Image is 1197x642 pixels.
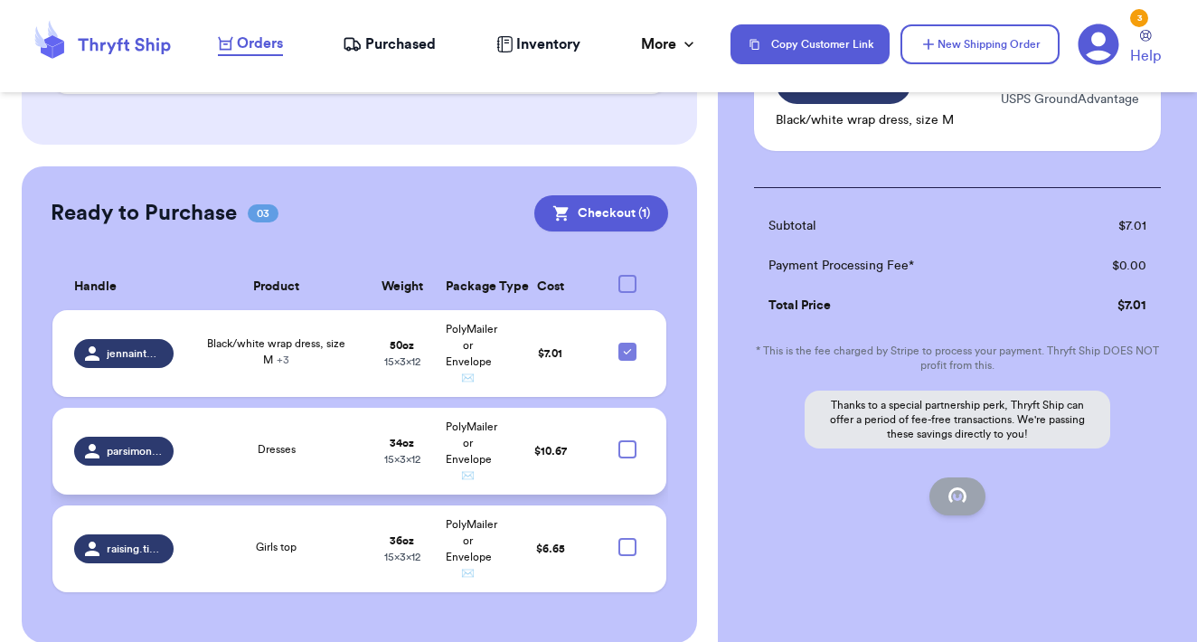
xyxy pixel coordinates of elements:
[446,421,497,481] span: PolyMailer or Envelope ✉️
[538,348,562,359] span: $ 7.01
[534,446,567,457] span: $ 10.67
[516,33,580,55] span: Inventory
[343,33,436,55] a: Purchased
[74,278,117,297] span: Handle
[446,324,497,383] span: PolyMailer or Envelope ✉️
[1052,206,1161,246] td: $ 7.01
[641,33,698,55] div: More
[107,542,163,556] span: raising.tiny.warriors
[51,199,237,228] h2: Ready to Purchase
[184,264,369,310] th: Product
[1130,45,1161,67] span: Help
[536,543,565,554] span: $ 6.65
[501,264,599,310] th: Cost
[384,552,420,562] span: 15 x 3 x 12
[384,454,420,465] span: 15 x 3 x 12
[1052,246,1161,286] td: $ 0.00
[730,24,890,64] button: Copy Customer Link
[107,444,163,458] span: parsimonytreasures
[776,111,954,129] p: Black/white wrap dress, size M
[1130,9,1148,27] div: 3
[107,346,163,361] span: jennainthemitten
[754,344,1161,373] p: * This is the fee charged by Stripe to process your payment. Thryft Ship DOES NOT profit from this.
[534,195,668,231] button: Checkout (1)
[390,438,414,448] strong: 34 oz
[237,33,283,54] span: Orders
[1130,30,1161,67] a: Help
[390,340,414,351] strong: 50 oz
[277,354,289,365] span: + 3
[384,356,420,367] span: 15 x 3 x 12
[900,24,1060,64] button: New Shipping Order
[754,206,1052,246] td: Subtotal
[805,391,1110,448] p: Thanks to a special partnership perk, Thryft Ship can offer a period of fee-free transactions. We...
[369,264,435,310] th: Weight
[754,246,1052,286] td: Payment Processing Fee*
[258,444,296,455] span: Dresses
[446,519,497,579] span: PolyMailer or Envelope ✉️
[1052,286,1161,326] td: $ 7.01
[207,338,345,365] span: Black/white wrap dress, size M
[390,535,414,546] strong: 36 oz
[256,542,297,552] span: Girls top
[754,286,1052,326] td: Total Price
[218,33,283,56] a: Orders
[1001,90,1139,109] p: USPS GroundAdvantage
[435,264,501,310] th: Package Type
[248,204,278,222] span: 03
[365,33,436,55] span: Purchased
[1078,24,1119,65] a: 3
[496,33,580,55] a: Inventory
